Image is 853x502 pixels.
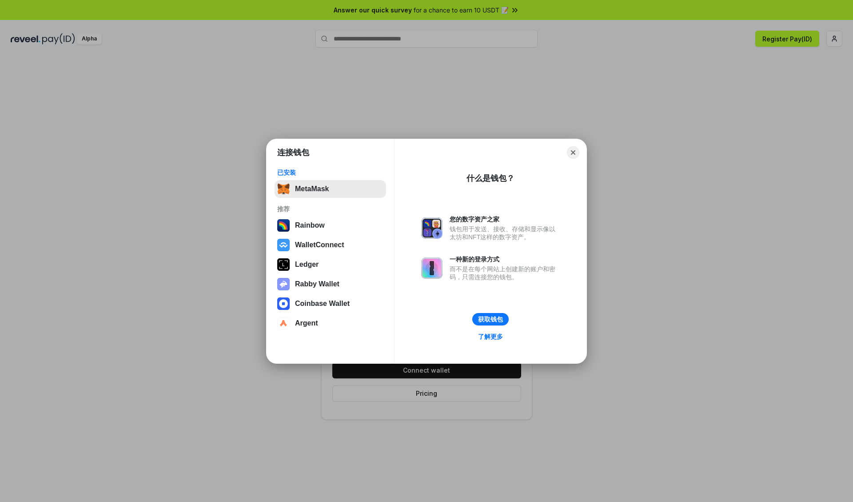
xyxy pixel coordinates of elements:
[473,331,508,342] a: 了解更多
[277,205,383,213] div: 推荐
[472,313,509,325] button: 获取钱包
[275,217,386,234] button: Rainbow
[277,183,290,195] img: svg+xml,%3Csvg%20fill%3D%22none%22%20height%3D%2233%22%20viewBox%3D%220%200%2035%2033%22%20width%...
[466,173,514,184] div: 什么是钱包？
[421,217,442,239] img: svg+xml,%3Csvg%20xmlns%3D%22http%3A%2F%2Fwww.w3.org%2F2000%2Fsvg%22%20fill%3D%22none%22%20viewBox...
[295,261,319,269] div: Ledger
[567,146,579,159] button: Close
[277,239,290,251] img: svg+xml,%3Csvg%20width%3D%2228%22%20height%3D%2228%22%20viewBox%3D%220%200%2028%2028%22%20fill%3D...
[277,169,383,177] div: 已安装
[277,297,290,310] img: svg+xml,%3Csvg%20width%3D%2228%22%20height%3D%2228%22%20viewBox%3D%220%200%2028%2028%22%20fill%3D...
[450,255,560,263] div: 一种新的登录方式
[450,225,560,241] div: 钱包用于发送、接收、存储和显示像以太坊和NFT这样的数字资产。
[478,333,503,341] div: 了解更多
[275,295,386,313] button: Coinbase Wallet
[275,256,386,273] button: Ledger
[275,236,386,254] button: WalletConnect
[478,315,503,323] div: 获取钱包
[295,280,339,288] div: Rabby Wallet
[295,319,318,327] div: Argent
[295,221,325,229] div: Rainbow
[421,257,442,279] img: svg+xml,%3Csvg%20xmlns%3D%22http%3A%2F%2Fwww.w3.org%2F2000%2Fsvg%22%20fill%3D%22none%22%20viewBox...
[275,180,386,198] button: MetaMask
[275,314,386,332] button: Argent
[295,241,344,249] div: WalletConnect
[277,147,309,158] h1: 连接钱包
[277,317,290,329] img: svg+xml,%3Csvg%20width%3D%2228%22%20height%3D%2228%22%20viewBox%3D%220%200%2028%2028%22%20fill%3D...
[277,278,290,290] img: svg+xml,%3Csvg%20xmlns%3D%22http%3A%2F%2Fwww.w3.org%2F2000%2Fsvg%22%20fill%3D%22none%22%20viewBox...
[277,258,290,271] img: svg+xml,%3Csvg%20xmlns%3D%22http%3A%2F%2Fwww.w3.org%2F2000%2Fsvg%22%20width%3D%2228%22%20height%3...
[295,300,350,308] div: Coinbase Wallet
[450,215,560,223] div: 您的数字资产之家
[295,185,329,193] div: MetaMask
[275,275,386,293] button: Rabby Wallet
[277,219,290,232] img: svg+xml,%3Csvg%20width%3D%22120%22%20height%3D%22120%22%20viewBox%3D%220%200%20120%20120%22%20fil...
[450,265,560,281] div: 而不是在每个网站上创建新的账户和密码，只需连接您的钱包。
